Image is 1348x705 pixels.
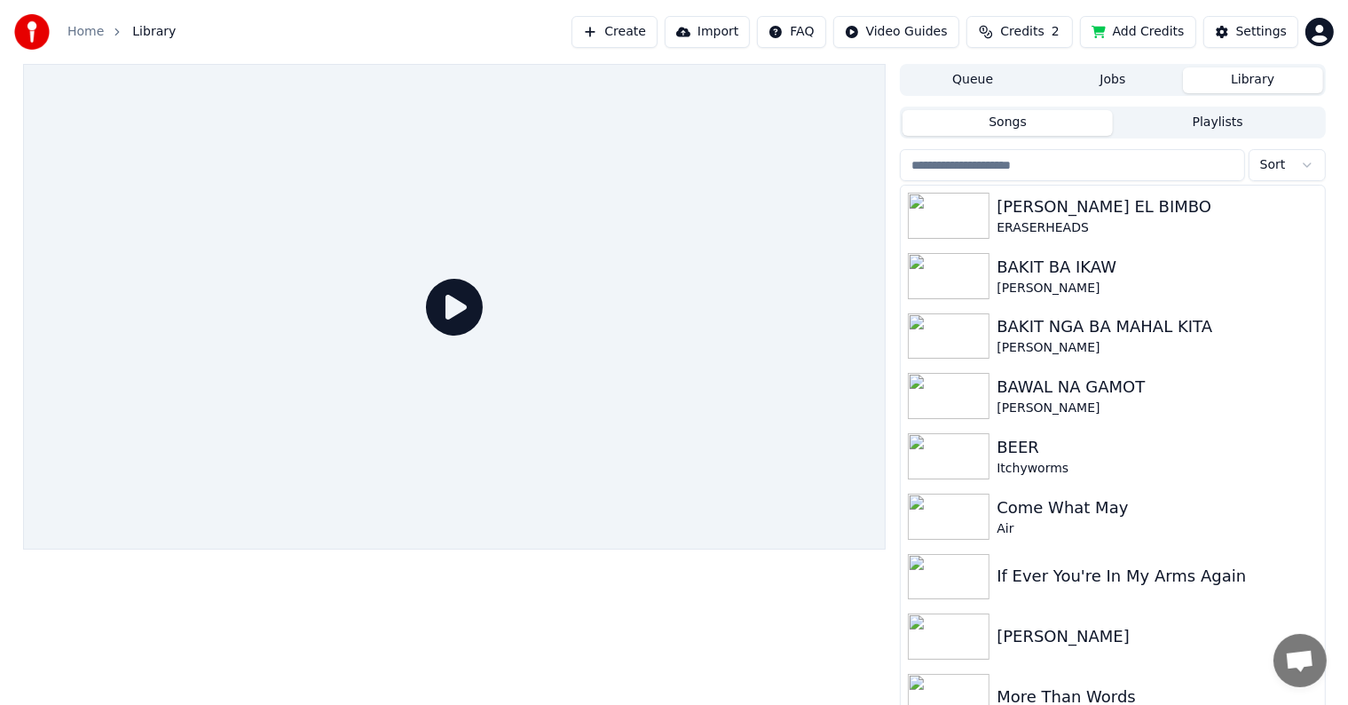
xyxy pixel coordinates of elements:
button: Credits2 [966,16,1073,48]
div: If Ever You're In My Arms Again [997,564,1317,589]
button: Add Credits [1080,16,1196,48]
img: youka [14,14,50,50]
button: Jobs [1043,67,1183,93]
nav: breadcrumb [67,23,176,41]
div: [PERSON_NAME] [997,280,1317,297]
div: Air [997,520,1317,538]
span: 2 [1052,23,1060,41]
span: Library [132,23,176,41]
div: ERASERHEADS [997,219,1317,237]
div: [PERSON_NAME] [997,400,1317,417]
button: Create [572,16,658,48]
div: Come What May [997,495,1317,520]
a: Home [67,23,104,41]
div: Open chat [1273,634,1327,687]
button: Playlists [1113,110,1323,136]
button: Library [1183,67,1323,93]
div: [PERSON_NAME] [997,339,1317,357]
div: Settings [1236,23,1287,41]
button: FAQ [757,16,825,48]
div: [PERSON_NAME] EL BIMBO [997,194,1317,219]
div: BAKIT NGA BA MAHAL KITA [997,314,1317,339]
button: Settings [1203,16,1298,48]
span: Credits [1000,23,1044,41]
div: BEER [997,435,1317,460]
button: Import [665,16,750,48]
div: [PERSON_NAME] [997,624,1317,649]
span: Sort [1260,156,1286,174]
button: Video Guides [833,16,959,48]
div: Itchyworms [997,460,1317,478]
button: Songs [903,110,1113,136]
div: BAWAL NA GAMOT [997,375,1317,400]
div: BAKIT BA IKAW [997,255,1317,280]
button: Queue [903,67,1043,93]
